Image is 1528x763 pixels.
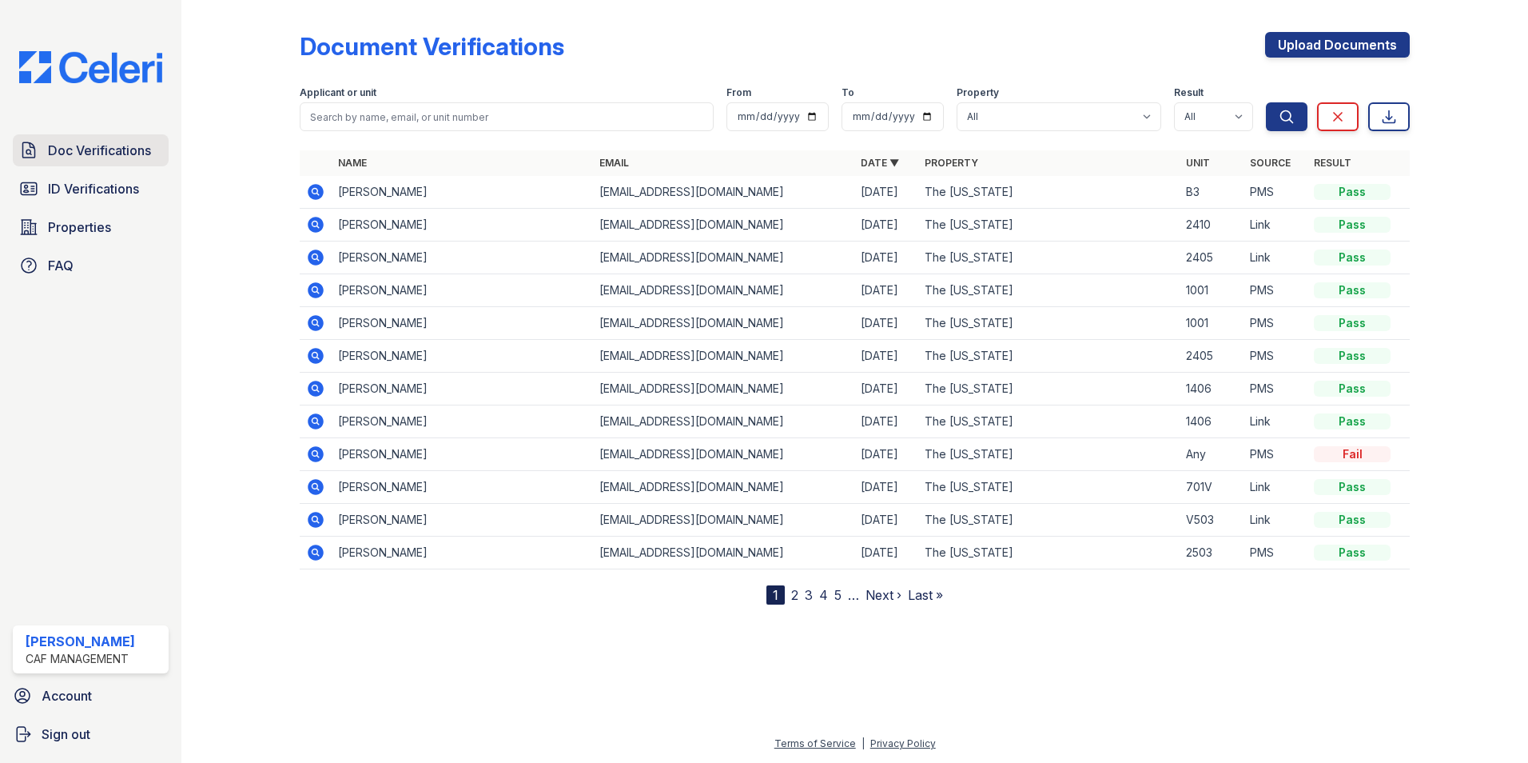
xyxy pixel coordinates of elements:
[805,587,813,603] a: 3
[593,504,854,537] td: [EMAIL_ADDRESS][DOMAIN_NAME]
[1314,446,1391,462] div: Fail
[1243,471,1307,504] td: Link
[1180,340,1243,373] td: 2405
[791,587,798,603] a: 2
[774,737,856,749] a: Terms of Service
[1243,307,1307,340] td: PMS
[918,471,1180,504] td: The [US_STATE]
[1314,348,1391,364] div: Pass
[48,218,111,237] span: Properties
[1314,545,1391,561] div: Pass
[918,176,1180,209] td: The [US_STATE]
[300,102,714,131] input: Search by name, email, or unit number
[593,340,854,373] td: [EMAIL_ADDRESS][DOMAIN_NAME]
[1243,405,1307,438] td: Link
[332,373,593,405] td: [PERSON_NAME]
[918,307,1180,340] td: The [US_STATE]
[26,651,135,667] div: CAF Management
[918,274,1180,307] td: The [US_STATE]
[854,209,918,242] td: [DATE]
[6,51,175,83] img: CE_Logo_Blue-a8612792a0a2168367f1c8372b55b34899dd931a85d93a1a3d3e32e68fde9ad4.png
[42,725,90,744] span: Sign out
[1243,537,1307,569] td: PMS
[1180,176,1243,209] td: B3
[854,537,918,569] td: [DATE]
[1180,471,1243,504] td: 701V
[332,307,593,340] td: [PERSON_NAME]
[1314,479,1391,495] div: Pass
[766,585,785,605] div: 1
[593,373,854,405] td: [EMAIL_ADDRESS][DOMAIN_NAME]
[848,585,859,605] span: …
[854,373,918,405] td: [DATE]
[1180,438,1243,471] td: Any
[6,680,175,712] a: Account
[918,405,1180,438] td: The [US_STATE]
[593,274,854,307] td: [EMAIL_ADDRESS][DOMAIN_NAME]
[1180,242,1243,274] td: 2405
[332,340,593,373] td: [PERSON_NAME]
[593,405,854,438] td: [EMAIL_ADDRESS][DOMAIN_NAME]
[593,438,854,471] td: [EMAIL_ADDRESS][DOMAIN_NAME]
[854,504,918,537] td: [DATE]
[48,256,74,275] span: FAQ
[1180,307,1243,340] td: 1001
[593,209,854,242] td: [EMAIL_ADDRESS][DOMAIN_NAME]
[593,307,854,340] td: [EMAIL_ADDRESS][DOMAIN_NAME]
[593,537,854,569] td: [EMAIL_ADDRESS][DOMAIN_NAME]
[854,471,918,504] td: [DATE]
[819,587,828,603] a: 4
[865,587,901,603] a: Next ›
[48,179,139,198] span: ID Verifications
[1243,209,1307,242] td: Link
[1314,413,1391,429] div: Pass
[1174,86,1204,99] label: Result
[925,157,978,169] a: Property
[854,274,918,307] td: [DATE]
[854,176,918,209] td: [DATE]
[726,86,751,99] label: From
[332,504,593,537] td: [PERSON_NAME]
[1314,381,1391,397] div: Pass
[13,211,169,243] a: Properties
[1243,373,1307,405] td: PMS
[1314,184,1391,200] div: Pass
[332,438,593,471] td: [PERSON_NAME]
[6,718,175,750] button: Sign out
[332,209,593,242] td: [PERSON_NAME]
[300,86,376,99] label: Applicant or unit
[854,340,918,373] td: [DATE]
[834,587,842,603] a: 5
[1314,512,1391,528] div: Pass
[593,176,854,209] td: [EMAIL_ADDRESS][DOMAIN_NAME]
[1243,176,1307,209] td: PMS
[13,134,169,166] a: Doc Verifications
[854,438,918,471] td: [DATE]
[338,157,367,169] a: Name
[908,587,943,603] a: Last »
[1243,274,1307,307] td: PMS
[918,373,1180,405] td: The [US_STATE]
[1314,157,1351,169] a: Result
[1180,405,1243,438] td: 1406
[48,141,151,160] span: Doc Verifications
[42,686,92,705] span: Account
[1314,217,1391,233] div: Pass
[918,504,1180,537] td: The [US_STATE]
[300,32,564,61] div: Document Verifications
[1243,242,1307,274] td: Link
[1180,209,1243,242] td: 2410
[854,242,918,274] td: [DATE]
[332,242,593,274] td: [PERSON_NAME]
[1180,537,1243,569] td: 2503
[918,537,1180,569] td: The [US_STATE]
[1250,157,1291,169] a: Source
[332,176,593,209] td: [PERSON_NAME]
[332,274,593,307] td: [PERSON_NAME]
[854,405,918,438] td: [DATE]
[26,632,135,651] div: [PERSON_NAME]
[599,157,629,169] a: Email
[854,307,918,340] td: [DATE]
[861,737,865,749] div: |
[332,405,593,438] td: [PERSON_NAME]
